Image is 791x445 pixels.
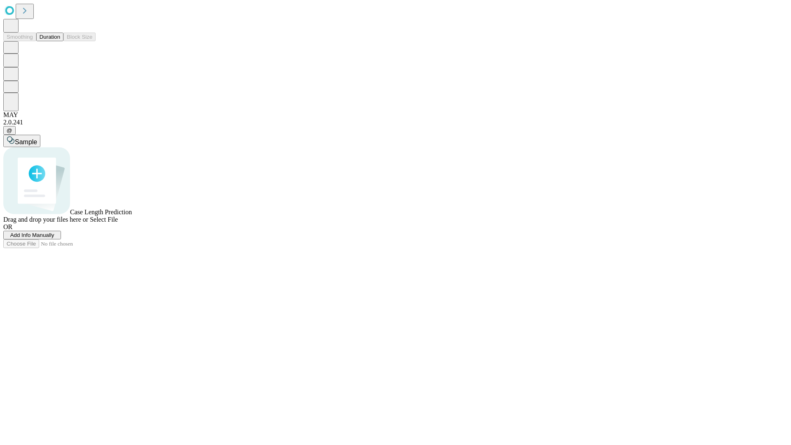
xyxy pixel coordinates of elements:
[70,208,132,215] span: Case Length Prediction
[3,223,12,230] span: OR
[3,231,61,239] button: Add Info Manually
[36,33,63,41] button: Duration
[3,119,788,126] div: 2.0.241
[3,111,788,119] div: MAY
[15,138,37,145] span: Sample
[3,135,40,147] button: Sample
[7,127,12,133] span: @
[3,216,88,223] span: Drag and drop your files here or
[63,33,96,41] button: Block Size
[3,33,36,41] button: Smoothing
[10,232,54,238] span: Add Info Manually
[90,216,118,223] span: Select File
[3,126,16,135] button: @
